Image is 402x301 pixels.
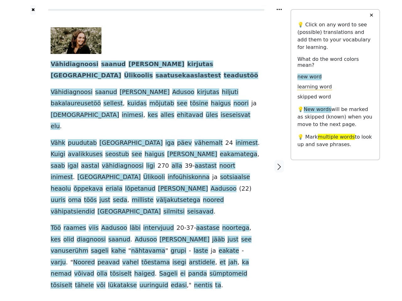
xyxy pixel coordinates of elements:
span: saatusekaaslastest [155,72,221,80]
span: , [215,259,217,267]
span: ka [242,259,249,267]
span: viis [89,224,99,232]
span: . [155,270,157,278]
span: Sageli [159,270,178,278]
span: lükatakse [108,282,137,289]
span: alles [160,111,174,119]
span: sageli [91,247,108,255]
span: saab [51,162,65,170]
span: tähele [75,282,94,289]
span: kes [148,111,158,119]
span: tõsiselt [110,270,132,278]
span: just [99,196,110,204]
span: nähtavama [131,247,165,255]
span: sellest [103,100,123,108]
span: laste [193,247,208,255]
span: varju [51,259,66,267]
span: jääb [212,236,225,244]
span: sümptomeid [209,270,247,278]
span: saanud [95,88,117,96]
span: noored [203,196,224,204]
span: ja [211,247,216,255]
span: - [189,247,191,255]
span: ja [212,173,218,181]
span: 22 [242,185,249,193]
button: ✖ [30,5,36,15]
span: [GEOGRAPHIC_DATA] [51,72,121,80]
p: 💡 Mark to look up and save phrases. [297,133,373,148]
span: heaolu [51,185,71,193]
span: Ülikooli [143,173,165,181]
span: väljakutsetega [156,196,200,204]
span: eakate [219,247,239,255]
span: learning word [297,84,332,90]
span: iga [165,139,174,147]
span: tõestama [141,259,170,267]
span: puudutab [68,139,97,147]
span: seda [113,196,127,204]
span: . [66,259,68,267]
span: , [237,259,239,267]
span: edasi [171,282,187,289]
span: kes [51,236,61,244]
span: üles [206,111,218,119]
span: olid [63,236,74,244]
span: uuris [51,196,66,204]
span: ehitavad [177,111,203,119]
span: kirjutas [197,88,219,96]
span: inimest [236,139,258,147]
span: , [123,100,125,108]
span: Ülikoolis [124,72,153,80]
span: ( [239,185,242,193]
span: võivad [74,270,94,278]
span: ta [215,282,221,289]
span: [PERSON_NAME] [167,150,217,158]
span: isegi [172,259,187,267]
span: infoühiskonna [168,173,210,181]
span: Töö [51,224,61,232]
span: ligi [146,162,155,170]
span: noori [233,100,249,108]
span: tõsine [190,100,209,108]
span: aastast [195,162,217,170]
span: raames [63,224,86,232]
span: [PERSON_NAME] [160,236,209,244]
span: oma [68,196,81,204]
span: haigus [211,100,231,108]
span: teadustöö [224,72,258,80]
span: vanuserühm [51,247,88,255]
span: " [70,259,73,267]
h6: What do the word colors mean? [297,56,373,68]
span: avalikkuses [68,150,103,158]
p: 💡 will be marked as skipped (known) when you move to the next page. [297,106,373,128]
span: alla [171,162,182,170]
span: töös [84,196,97,204]
span: inimesi [122,111,144,119]
span: 270 [157,162,169,170]
span: eriala [106,185,122,193]
span: arstidele [189,259,215,267]
span: , [127,196,129,204]
span: vähidiagnoosi [102,162,144,170]
span: Aadusoo [101,224,127,232]
span: bakalaureusetöö [51,100,101,108]
p: 💡 Click on any word to see (possible) translations and add them to your vocabulary for learning. [297,21,373,51]
span: see [132,150,142,158]
span: [GEOGRAPHIC_DATA] [99,139,163,147]
span: Aadusoo [210,185,236,193]
span: päev [177,139,192,147]
span: - [242,247,244,255]
span: hiljuti [222,88,238,96]
span: new word [297,74,322,80]
span: olla [97,270,107,278]
span: õppekava [73,185,103,193]
span: kahe [111,247,126,255]
span: diagnoosi [77,236,106,244]
span: seostub [105,150,129,158]
span: New words [304,106,331,113]
span: , [143,111,145,119]
span: uuringuid [139,282,168,289]
span: skipped word [297,94,331,100]
span: saanud [101,61,126,68]
span: Vähidiagnoosi [51,61,98,68]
